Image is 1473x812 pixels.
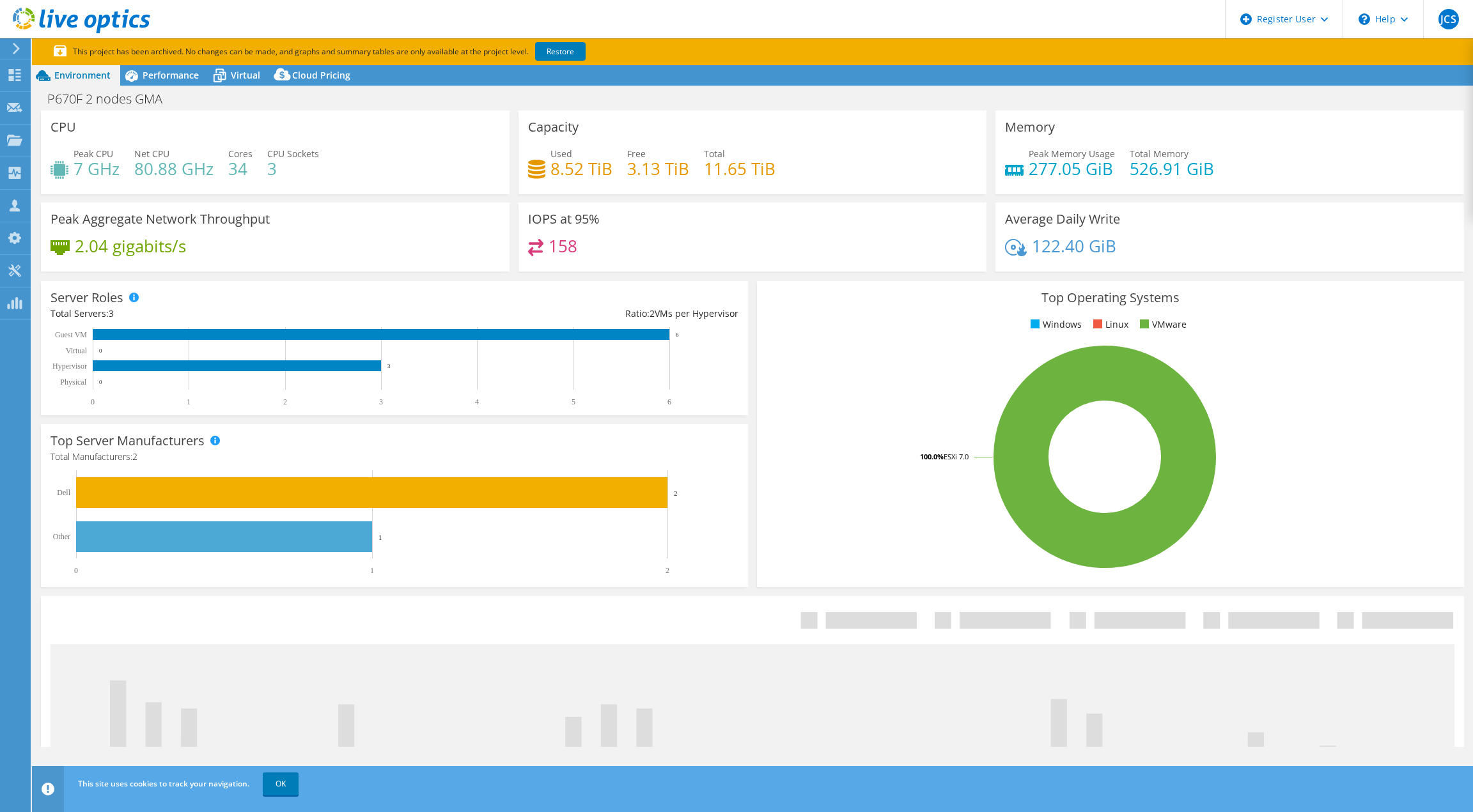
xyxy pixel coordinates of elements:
[475,397,479,406] text: 4
[187,397,191,406] text: 1
[75,239,186,253] h4: 2.04 gigabits/s
[1032,239,1116,253] h4: 122.40 GiB
[292,69,350,81] span: Cloud Pricing
[370,566,374,575] text: 1
[650,307,655,319] span: 2
[674,489,678,497] text: 2
[1137,318,1187,332] li: VMware
[51,212,270,226] h3: Peak Aggregate Network Throughput
[549,239,577,253] h4: 158
[54,45,680,59] p: This project has been archived. No changes can be made, and graphs and summary tables are only av...
[627,148,646,160] span: Free
[676,332,679,338] text: 6
[109,307,114,319] span: 3
[51,291,123,305] h3: Server Roles
[379,397,383,406] text: 3
[1029,162,1115,176] h4: 277.05 GiB
[1090,318,1128,332] li: Linux
[53,532,70,541] text: Other
[134,148,169,160] span: Net CPU
[66,346,88,355] text: Virtual
[387,363,391,369] text: 3
[666,566,669,575] text: 2
[99,348,102,354] text: 0
[528,212,600,226] h3: IOPS at 95%
[74,162,120,176] h4: 7 GHz
[267,162,319,176] h4: 3
[1359,13,1370,25] svg: \n
[1438,9,1459,29] span: JCS
[51,450,738,464] h4: Total Manufacturers:
[60,378,86,387] text: Physical
[627,162,689,176] h4: 3.13 TiB
[535,42,586,61] a: Restore
[704,148,725,160] span: Total
[54,69,111,81] span: Environment
[920,452,944,461] tspan: 100.0%
[42,92,182,106] h1: P670F 2 nodes GMA
[52,362,87,371] text: Hypervisor
[572,397,575,406] text: 5
[550,148,572,160] span: Used
[550,162,612,176] h4: 8.52 TiB
[228,148,253,160] span: Cores
[394,307,738,321] div: Ratio: VMs per Hypervisor
[1005,120,1055,134] h3: Memory
[143,69,199,81] span: Performance
[1130,148,1189,160] span: Total Memory
[99,379,102,385] text: 0
[74,566,78,575] text: 0
[57,488,70,497] text: Dell
[1005,212,1120,226] h3: Average Daily Write
[228,162,253,176] h4: 34
[51,307,394,321] div: Total Servers:
[78,778,249,789] span: This site uses cookies to track your navigation.
[1027,318,1082,332] li: Windows
[132,450,137,463] span: 2
[767,291,1454,305] h3: Top Operating Systems
[283,397,287,406] text: 2
[378,533,382,541] text: 1
[55,330,87,339] text: Guest VM
[134,162,214,176] h4: 80.88 GHz
[528,120,579,134] h3: Capacity
[74,148,113,160] span: Peak CPU
[1029,148,1115,160] span: Peak Memory Usage
[51,434,205,448] h3: Top Server Manufacturers
[263,772,299,795] a: OK
[944,452,969,461] tspan: ESXi 7.0
[704,162,775,176] h4: 11.65 TiB
[91,397,95,406] text: 0
[231,69,260,81] span: Virtual
[667,397,671,406] text: 6
[51,120,76,134] h3: CPU
[1130,162,1214,176] h4: 526.91 GiB
[267,148,319,160] span: CPU Sockets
